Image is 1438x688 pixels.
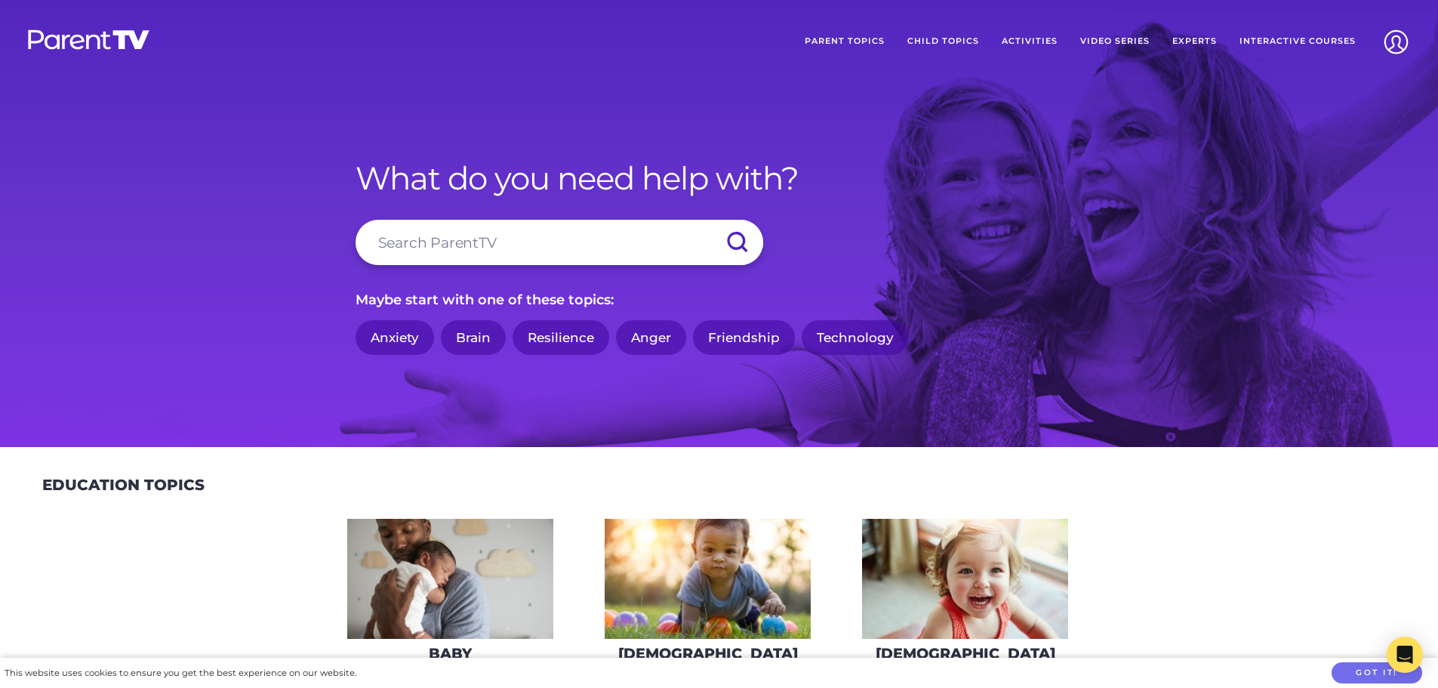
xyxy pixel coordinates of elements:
[1377,23,1415,61] img: Account
[990,23,1069,60] a: Activities
[26,29,151,51] img: parenttv-logo-white.4c85aaf.svg
[1332,662,1422,684] button: Got it!
[5,665,356,681] div: This website uses cookies to ensure you get the best experience on our website.
[710,220,763,265] input: Submit
[693,320,795,356] a: Friendship
[876,645,1055,662] h3: [DEMOGRAPHIC_DATA]
[1228,23,1367,60] a: Interactive Courses
[356,288,1083,312] p: Maybe start with one of these topics:
[861,518,1069,673] a: [DEMOGRAPHIC_DATA]
[429,645,472,662] h3: Baby
[346,518,554,673] a: Baby
[42,476,205,494] h2: Education Topics
[605,519,811,639] img: iStock-620709410-275x160.jpg
[441,320,506,356] a: Brain
[896,23,990,60] a: Child Topics
[802,320,909,356] a: Technology
[616,320,686,356] a: Anger
[618,645,798,662] h3: [DEMOGRAPHIC_DATA]
[793,23,896,60] a: Parent Topics
[347,519,553,639] img: AdobeStock_144860523-275x160.jpeg
[1161,23,1228,60] a: Experts
[862,519,1068,639] img: iStock-678589610_super-275x160.jpg
[356,159,1083,197] h1: What do you need help with?
[356,220,763,265] input: Search ParentTV
[1069,23,1161,60] a: Video Series
[356,320,434,356] a: Anxiety
[604,518,811,673] a: [DEMOGRAPHIC_DATA]
[513,320,609,356] a: Resilience
[1387,637,1423,673] div: Open Intercom Messenger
